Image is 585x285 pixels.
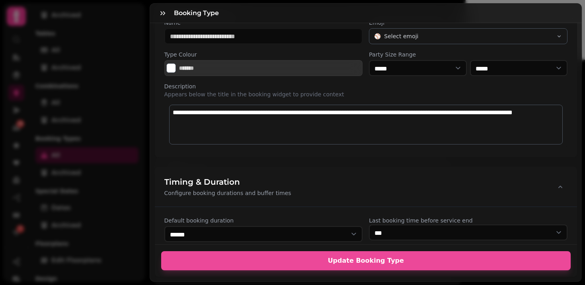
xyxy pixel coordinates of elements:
[164,60,363,76] div: Select color
[174,8,222,18] h3: Booking Type
[164,82,568,90] label: Description
[369,51,567,59] label: Party Size Range
[164,217,363,224] label: Default booking duration
[166,63,176,73] button: Select color
[164,176,291,187] h3: Timing & Duration
[384,32,418,40] span: Select emoji
[369,28,567,44] button: ⚾Select emoji
[164,51,363,59] label: Type Colour
[164,90,568,98] p: Appears below the title in the booking widget to provide context
[171,258,562,264] span: Update Booking Type
[374,32,381,40] span: ⚾
[369,217,567,224] label: Last booking time before service end
[164,189,291,197] p: Configure booking durations and buffer times
[161,251,571,270] button: Update Booking Type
